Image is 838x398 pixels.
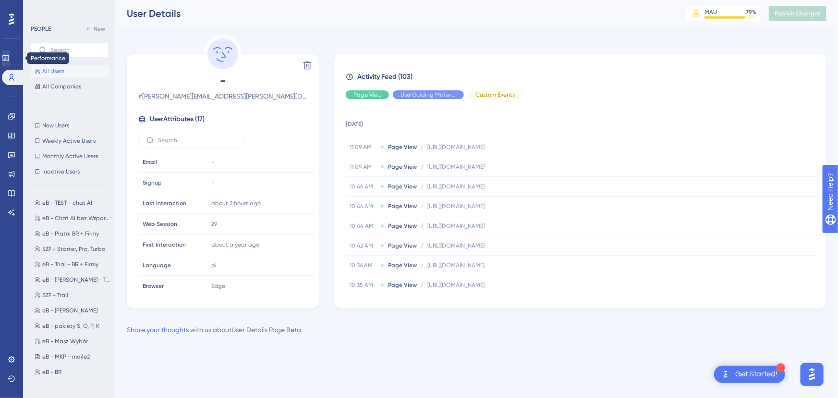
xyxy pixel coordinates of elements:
[31,259,114,270] button: eB - Trial - BR + Firmy
[350,222,376,230] span: 10.44 AM
[42,152,98,160] span: Monthly Active Users
[421,143,424,151] span: /
[42,322,99,330] span: eB - pakiety S, O, P, K
[388,143,417,151] span: Page View
[42,261,98,268] span: eB - Trial - BR + Firmy
[42,337,88,345] span: eB - Masz Wybór
[31,135,109,147] button: Weekly Active Users
[143,282,164,290] span: Browser
[158,137,236,144] input: Search
[42,245,105,253] span: SZF - Starter, Pro, Turbo
[31,351,114,362] button: eB - MKP - maile2
[31,243,114,255] button: SZF - Starter, Pro, Turbo
[388,163,417,171] span: Page View
[31,228,114,239] button: eB - Płatni BR + Firmy
[211,179,214,187] span: -
[138,90,307,102] span: # [PERSON_NAME][EMAIL_ADDRESS][PERSON_NAME][DOMAIN_NAME]
[31,120,109,131] button: New Users
[388,222,417,230] span: Page View
[421,202,424,210] span: /
[421,261,424,269] span: /
[42,230,99,237] span: eB - Płatni BR + Firmy
[127,324,303,336] div: with us about User Details Page Beta .
[746,8,756,16] div: 79 %
[735,369,777,380] div: Get Started!
[143,199,186,207] span: Last Interaction
[714,366,785,383] div: Open Get Started! checklist, remaining modules: 1
[350,163,376,171] span: 11.09 AM
[42,67,64,75] span: All Users
[211,200,261,207] time: about 2 hours ago
[427,242,485,249] span: [URL][DOMAIN_NAME]
[31,320,114,332] button: eB - pakiety S, O, P, K
[31,81,109,92] button: All Companies
[50,47,100,53] input: Search
[346,107,818,137] td: [DATE]
[31,25,51,33] div: PEOPLE
[421,183,424,190] span: /
[143,179,162,187] span: Signup
[138,73,307,88] span: -
[388,261,417,269] span: Page View
[23,2,60,14] span: Need Help?
[42,168,80,175] span: Inactive Users
[350,202,376,210] span: 10.46 AM
[350,281,376,289] span: 10.35 AM
[777,363,785,372] div: 1
[720,369,731,380] img: launcher-image-alternative-text
[42,368,61,376] span: eB - BR
[388,202,417,210] span: Page View
[421,281,424,289] span: /
[427,281,485,289] span: [URL][DOMAIN_NAME]
[421,163,424,171] span: /
[31,289,114,301] button: SZF - Trail
[150,113,205,125] span: User Attributes ( 17 )
[42,214,110,222] span: eB - Chat AI bez Wsparcia
[42,353,90,361] span: eB - MKP - maile2
[388,281,417,289] span: Page View
[127,326,189,334] a: Share your thoughts
[31,197,114,209] button: eB - TEST - chat AI
[211,220,217,228] span: 29
[31,150,109,162] button: Monthly Active Users
[31,65,109,77] button: All Users
[143,241,186,249] span: First Interaction
[82,23,109,35] button: New
[427,202,485,210] span: [URL][DOMAIN_NAME]
[127,7,660,20] div: User Details
[388,183,417,190] span: Page View
[798,360,826,389] iframe: UserGuiding AI Assistant Launcher
[211,158,214,166] span: -
[211,241,259,248] time: about a year ago
[350,143,376,151] span: 11.09 AM
[143,158,157,166] span: Email
[401,91,456,99] span: UserGuiding Material
[42,199,92,207] span: eB - TEST - chat AI
[388,242,417,249] span: Page View
[143,220,177,228] span: Web Session
[427,163,485,171] span: [URL][DOMAIN_NAME]
[421,242,424,249] span: /
[42,83,81,90] span: All Companies
[42,137,96,145] span: Weekly Active Users
[31,166,109,177] button: Inactive Users
[42,122,69,129] span: New Users
[704,8,717,16] div: MAU
[211,282,225,290] span: Edge
[31,336,114,347] button: eB - Masz Wybór
[357,71,413,83] span: Activity Feed (103)
[31,274,114,286] button: eB - [PERSON_NAME] - TRIAL
[350,183,376,190] span: 10.46 AM
[211,261,217,269] span: pl
[427,183,485,190] span: [URL][DOMAIN_NAME]
[31,366,114,378] button: eB - BR
[427,143,485,151] span: [URL][DOMAIN_NAME]
[353,91,381,99] span: Page View
[427,261,485,269] span: [URL][DOMAIN_NAME]
[475,91,515,99] span: Custom Events
[350,242,376,249] span: 10.42 AM
[143,261,171,269] span: Language
[421,222,424,230] span: /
